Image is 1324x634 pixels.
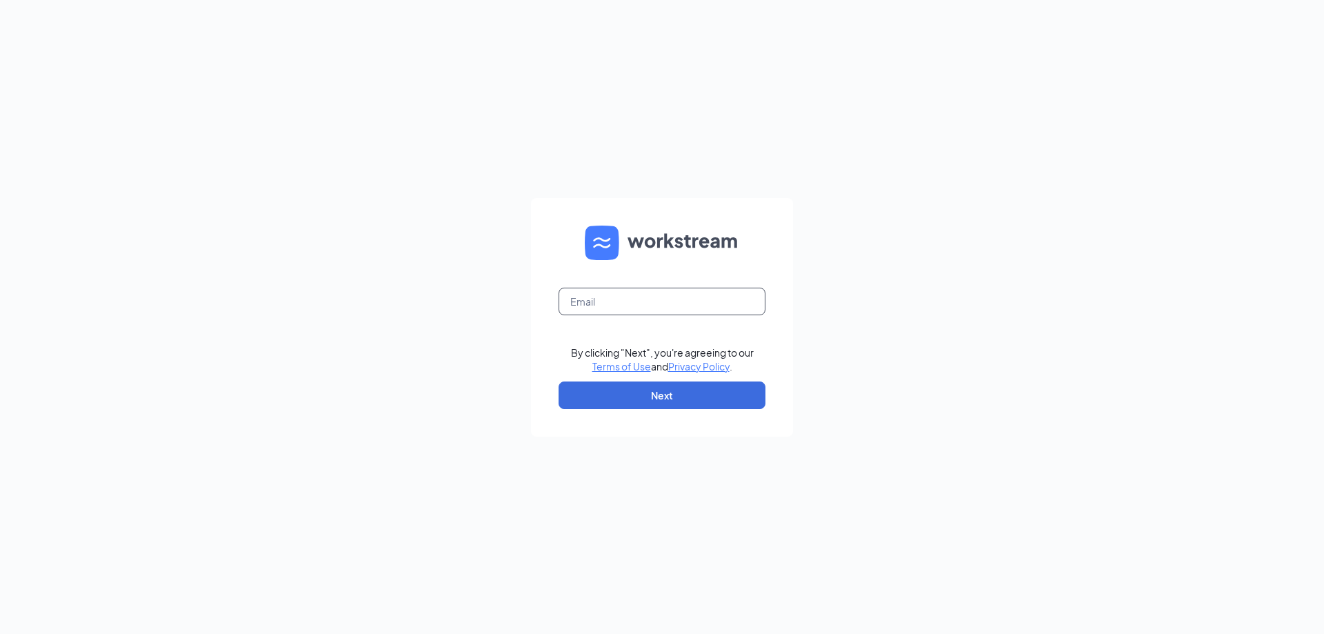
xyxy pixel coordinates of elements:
button: Next [559,382,765,409]
input: Email [559,288,765,315]
div: By clicking "Next", you're agreeing to our and . [571,346,754,373]
a: Terms of Use [592,360,651,373]
img: WS logo and Workstream text [585,226,739,260]
a: Privacy Policy [668,360,730,373]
